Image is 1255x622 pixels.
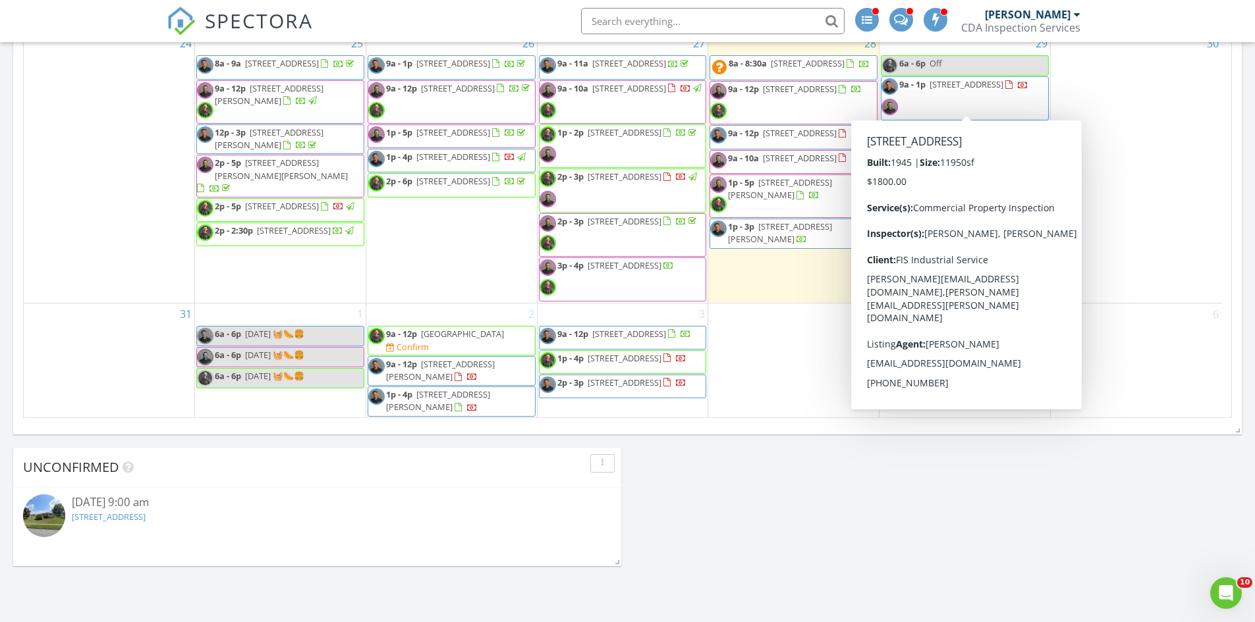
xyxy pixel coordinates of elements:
a: 9a - 12p [STREET_ADDRESS] [539,326,707,350]
span: 2p - 3p [557,215,584,227]
img: sean_headshot_2.jpg [540,191,556,207]
span: 1p - 4p [386,151,412,163]
img: resized_dustin_headshots_003.jpg [197,57,213,74]
span: 12p - 3p [215,126,246,138]
span: [DATE] 🧺🌭🍔 [245,370,304,382]
a: 9a - 10a [STREET_ADDRESS] [557,82,704,94]
a: 2p - 3p [STREET_ADDRESS] [557,215,699,227]
span: 9a - 12p [386,328,417,340]
img: resized_dustin_headshots_003.jpg [197,328,213,344]
a: Go to September 3, 2025 [696,303,708,324]
span: [DATE] 🧺🌭🍔 [245,349,304,361]
a: 1p - 4p [STREET_ADDRESS] [557,352,686,364]
a: 8a - 9a [STREET_ADDRESS] [215,57,356,69]
td: Go to September 6, 2025 [1050,303,1221,418]
span: 9a - 1p [899,78,926,90]
a: 9a - 11a [STREET_ADDRESS] [539,55,707,79]
a: 9a - 12p [STREET_ADDRESS][PERSON_NAME] [386,358,495,382]
a: 3p - 4p [STREET_ADDRESS] [539,257,707,301]
img: resized_dustin_headshots_003.jpg [368,57,385,74]
span: [STREET_ADDRESS] [245,200,319,212]
a: 12p - 3p [STREET_ADDRESS][PERSON_NAME] [215,126,323,151]
a: 9a - 12p [STREET_ADDRESS] [368,80,536,124]
a: 1p - 4p [STREET_ADDRESS] [539,350,707,374]
a: Go to September 4, 2025 [868,303,879,324]
img: resized_dustin_headshots_003.jpg [368,388,385,405]
span: 9a - 10a [728,152,759,164]
span: 2p - 3p [557,170,584,182]
a: 2p - 6p [STREET_ADDRESS] [386,175,528,187]
span: [STREET_ADDRESS] [930,78,1003,90]
a: 2p - 3p [STREET_ADDRESS] [557,376,686,388]
img: 02082024_cda_headshots_065.jpg [881,57,898,74]
a: Go to September 5, 2025 [1039,303,1050,324]
span: 9a - 12p [728,83,759,95]
img: sean_headshot_2.jpg [540,215,556,232]
a: 2p - 5p [STREET_ADDRESS][PERSON_NAME][PERSON_NAME] [196,155,364,197]
a: 2p - 5p [STREET_ADDRESS][PERSON_NAME][PERSON_NAME] [197,157,348,194]
img: 02082024_cda_headshots_065.jpg [710,196,727,213]
a: Go to August 27, 2025 [690,33,708,54]
a: 9a - 10a [STREET_ADDRESS] [710,150,878,174]
iframe: Intercom live chat [1210,577,1242,609]
a: 9a - 10a [STREET_ADDRESS] [899,123,1033,135]
span: 1p - 5p [386,126,412,138]
span: 2p - 5p [215,157,241,168]
a: [DATE] 9:00 am [STREET_ADDRESS] [23,494,611,540]
img: sean_headshot_2.jpg [368,126,385,143]
img: 02082024_cda_headshots_065.jpg [540,170,556,187]
span: [STREET_ADDRESS] [257,224,331,236]
span: [GEOGRAPHIC_DATA] [421,328,504,340]
img: 02082024_cda_headshots_065.jpg [540,126,556,143]
img: sean_headshot_2.jpg [368,82,385,99]
img: 02082024_cda_headshots_065.jpg [540,352,556,369]
a: 2p - 2:30p [STREET_ADDRESS] [196,222,364,246]
span: 9a - 12p [386,82,417,94]
div: CDA Inspection Services [961,21,1080,34]
a: 1p - 5p [STREET_ADDRESS][PERSON_NAME] [710,174,878,218]
span: [STREET_ADDRESS][PERSON_NAME] [386,388,490,413]
a: 1p - 3p [STREET_ADDRESS][PERSON_NAME] [710,219,878,248]
a: Go to September 1, 2025 [354,303,366,324]
span: 6a - 6p [215,328,241,340]
span: 9a - 12p [215,82,246,94]
span: 10 [1237,577,1252,588]
a: 2p - 3p [STREET_ADDRESS] [539,375,707,398]
img: resized_dustin_headshots_003.jpg [368,358,385,375]
img: sean_headshot_2.jpg [197,82,213,99]
img: 02082024_cda_headshots_065.jpg [540,279,556,296]
span: 9a - 11a [557,57,588,69]
img: sean_headshot_2.jpg [540,82,556,99]
span: [STREET_ADDRESS][PERSON_NAME][PERSON_NAME] [215,157,348,181]
img: resized_dustin_headshots_003.jpg [881,123,898,140]
a: 1p - 4p [STREET_ADDRESS][PERSON_NAME] [899,328,1003,352]
span: [STREET_ADDRESS] [763,83,837,95]
img: sean_headshot_2.jpg [881,99,898,115]
img: 02082024_cda_headshots_065.jpg [540,235,556,251]
a: Go to August 31, 2025 [177,303,194,324]
span: [STREET_ADDRESS] [592,57,666,69]
input: Search everything... [581,8,845,34]
a: 2p - 3p [STREET_ADDRESS] [539,213,707,257]
span: 1p - 5p [899,147,926,159]
a: Go to August 26, 2025 [520,33,537,54]
a: 9a - 1p [STREET_ADDRESS] [386,57,528,69]
a: 1p - 4p [STREET_ADDRESS][PERSON_NAME] [368,386,536,416]
span: [STREET_ADDRESS] [592,82,666,94]
a: 3p - 4p [STREET_ADDRESS] [557,259,674,271]
img: resized_dustin_headshots_003.jpg [540,376,556,393]
span: 2p - 6p [386,175,412,187]
span: 2p - 3p [557,376,584,388]
span: [STREET_ADDRESS][PERSON_NAME] [386,358,495,382]
img: sean_headshot_2.jpg [540,259,556,276]
a: Confirm [386,341,429,353]
img: The Best Home Inspection Software - Spectora [167,7,196,36]
a: 9a - 12p [GEOGRAPHIC_DATA] Confirm [368,326,536,355]
a: 1p - 4p [STREET_ADDRESS][PERSON_NAME] [386,388,490,413]
span: [STREET_ADDRESS] [588,352,661,364]
td: Go to September 2, 2025 [366,303,537,418]
span: 2p - 5p [215,200,241,212]
span: [STREET_ADDRESS][PERSON_NAME] [215,126,323,151]
span: 6a - 6p [899,57,926,69]
a: 9a - 12p [STREET_ADDRESS] [386,82,532,94]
